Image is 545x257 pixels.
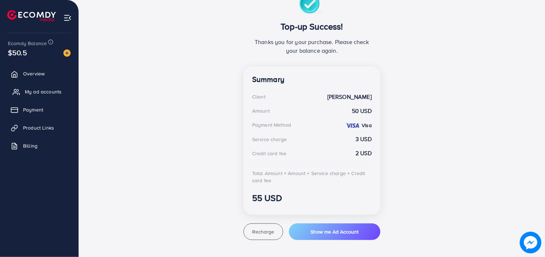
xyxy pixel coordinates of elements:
[6,44,28,61] span: $50.5
[252,193,372,203] h3: 55 USD
[252,121,291,128] div: Payment Method
[311,228,358,235] span: Show me Ad Account
[5,139,73,153] a: Billing
[352,107,372,115] strong: 50 USD
[244,223,283,240] button: Recharge
[356,149,372,157] strong: 2 USD
[7,10,56,21] img: logo
[5,121,73,135] a: Product Links
[252,136,287,143] div: Service charge
[252,228,274,235] span: Recharge
[63,49,71,57] img: image
[252,38,372,55] p: Thanks you for your purchase. Please check your balance again.
[23,70,45,77] span: Overview
[252,170,372,184] div: Total Amount = Amount + Service charge + Credit card fee
[252,21,372,32] h3: Top-up Success!
[8,40,47,47] span: Ecomdy Balance
[5,103,73,117] a: Payment
[5,84,73,99] a: My ad accounts
[23,106,43,113] span: Payment
[252,93,265,100] div: Client
[252,75,372,84] h4: Summary
[63,14,72,22] img: menu
[252,107,270,114] div: Amount
[289,223,380,240] button: Show me Ad Account
[356,135,372,143] strong: 3 USD
[23,142,37,149] span: Billing
[520,232,541,253] img: image
[327,93,372,101] strong: [PERSON_NAME]
[252,150,286,157] div: Credit card fee
[345,123,360,128] img: credit
[362,122,372,129] strong: Visa
[5,66,73,81] a: Overview
[23,124,54,131] span: Product Links
[25,88,62,95] span: My ad accounts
